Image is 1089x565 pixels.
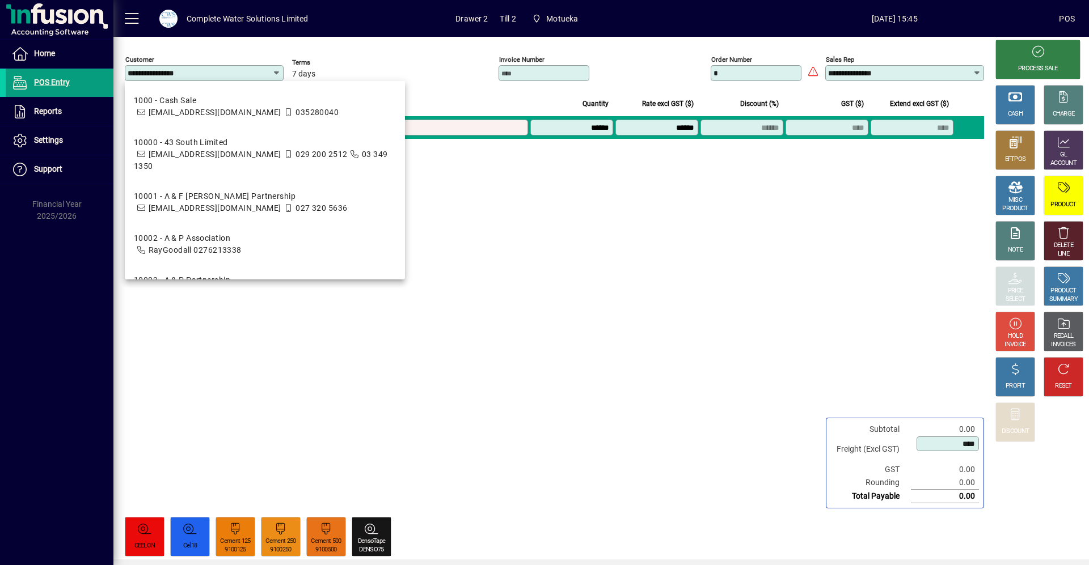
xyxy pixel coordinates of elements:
[220,537,250,546] div: Cement 125
[292,59,360,66] span: Terms
[527,9,583,29] span: Motueka
[711,56,752,63] mat-label: Order number
[1053,110,1075,118] div: CHARGE
[34,164,62,173] span: Support
[149,108,281,117] span: [EMAIL_ADDRESS][DOMAIN_NAME]
[134,190,348,202] div: 10001 - A & F [PERSON_NAME] Partnership
[1054,241,1073,250] div: DELETE
[1008,287,1023,295] div: PRICE
[358,537,386,546] div: DensoTape
[831,423,911,436] td: Subtotal
[225,546,246,554] div: 9100125
[1004,341,1025,349] div: INVOICE
[296,108,339,117] span: 035280040
[296,203,347,213] span: 027 320 5636
[150,9,187,29] button: Profile
[292,70,315,79] span: 7 days
[500,10,516,28] span: Till 2
[1058,250,1069,258] div: LINE
[149,245,242,254] span: RayGoodall 0276213338
[149,203,281,213] span: [EMAIL_ADDRESS][DOMAIN_NAME]
[1051,341,1075,349] div: INVOICES
[125,223,405,265] mat-option: 10002 - A & P Association
[134,137,396,148] div: 10000 - 43 South Limited
[149,150,281,159] span: [EMAIL_ADDRESS][DOMAIN_NAME]
[265,537,296,546] div: Cement 250
[890,97,949,110] span: Extend excl GST ($)
[1055,382,1072,390] div: RESET
[34,107,62,116] span: Reports
[187,10,309,28] div: Complete Water Solutions Limited
[1050,287,1076,295] div: PRODUCT
[1060,151,1067,159] div: GL
[1005,155,1026,164] div: EFTPOS
[831,490,911,503] td: Total Payable
[730,10,1059,28] span: [DATE] 15:45
[6,155,113,184] a: Support
[831,463,911,476] td: GST
[1049,295,1078,304] div: SUMMARY
[1008,246,1023,254] div: NOTE
[1008,110,1023,118] div: CASH
[1002,205,1028,213] div: PRODUCT
[315,546,336,554] div: 9100500
[183,542,197,550] div: Cel18
[1054,332,1074,341] div: RECALL
[1050,159,1077,168] div: ACCOUNT
[134,274,230,286] div: 10003 - A & P Partnership
[1018,65,1058,73] div: PROCESS SALE
[134,95,339,107] div: 1000 - Cash Sale
[125,56,154,63] mat-label: Customer
[455,10,488,28] span: Drawer 2
[1006,295,1025,304] div: SELECT
[125,128,405,181] mat-option: 10000 - 43 South Limited
[359,546,383,554] div: DENSO75
[1059,10,1075,28] div: POS
[499,56,544,63] mat-label: Invoice number
[1050,201,1076,209] div: PRODUCT
[34,135,63,145] span: Settings
[911,476,979,490] td: 0.00
[831,436,911,463] td: Freight (Excl GST)
[134,542,155,550] div: CEELON
[841,97,864,110] span: GST ($)
[740,97,779,110] span: Discount (%)
[1006,382,1025,390] div: PROFIT
[134,232,242,244] div: 10002 - A & P Association
[6,40,113,68] a: Home
[34,49,55,58] span: Home
[546,10,578,28] span: Motueka
[1002,427,1029,436] div: DISCOUNT
[34,78,70,87] span: POS Entry
[911,423,979,436] td: 0.00
[826,56,854,63] mat-label: Sales rep
[583,97,609,110] span: Quantity
[642,97,694,110] span: Rate excl GST ($)
[1008,196,1022,205] div: MISC
[270,546,291,554] div: 9100250
[296,150,347,159] span: 029 200 2512
[911,463,979,476] td: 0.00
[6,97,113,126] a: Reports
[831,476,911,490] td: Rounding
[311,537,341,546] div: Cement 500
[125,265,405,295] mat-option: 10003 - A & P Partnership
[1008,332,1023,341] div: HOLD
[6,126,113,155] a: Settings
[911,490,979,503] td: 0.00
[125,86,405,128] mat-option: 1000 - Cash Sale
[125,181,405,223] mat-option: 10001 - A & F Bruce Partnership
